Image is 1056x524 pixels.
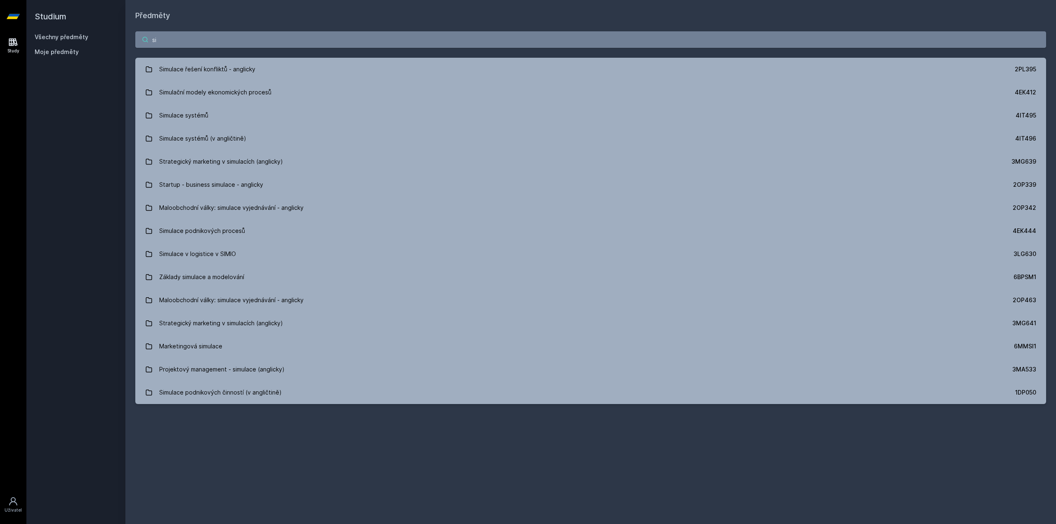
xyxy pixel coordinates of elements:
[35,48,79,56] span: Moje předměty
[159,176,263,193] div: Startup - business simulace - anglicky
[159,292,304,308] div: Maloobchodní války: simulace vyjednávání - anglicky
[159,223,245,239] div: Simulace podnikových procesů
[1015,388,1036,397] div: 1DP050
[135,358,1046,381] a: Projektový management - simulace (anglicky) 3MA533
[159,269,244,285] div: Základy simulace a modelování
[135,81,1046,104] a: Simulační modely ekonomických procesů 4EK412
[135,289,1046,312] a: Maloobchodní války: simulace vyjednávání - anglicky 2OP463
[135,58,1046,81] a: Simulace řešení konfliktů - anglicky 2PL395
[159,338,222,355] div: Marketingová simulace
[135,173,1046,196] a: Startup - business simulace - anglicky 2OP339
[1013,227,1036,235] div: 4EK444
[5,507,22,513] div: Uživatel
[159,61,255,78] div: Simulace řešení konfliktů - anglicky
[159,130,246,147] div: Simulace systémů (v angličtině)
[2,33,25,58] a: Study
[1011,157,1036,166] div: 3MG639
[135,381,1046,404] a: Simulace podnikových činností (v angličtině) 1DP050
[7,48,19,54] div: Study
[159,315,283,331] div: Strategický marketing v simulacích (anglicky)
[1014,342,1036,350] div: 6MMSI1
[1012,319,1036,327] div: 3MG641
[1014,250,1036,258] div: 3LG630
[135,219,1046,242] a: Simulace podnikových procesů 4EK444
[35,33,88,40] a: Všechny předměty
[135,266,1046,289] a: Základy simulace a modelování 6BPSM1
[1013,296,1036,304] div: 2OP463
[1015,88,1036,96] div: 4EK412
[135,31,1046,48] input: Název nebo ident předmětu…
[135,312,1046,335] a: Strategický marketing v simulacích (anglicky) 3MG641
[159,84,271,101] div: Simulační modely ekonomických procesů
[1015,65,1036,73] div: 2PL395
[135,196,1046,219] a: Maloobchodní války: simulace vyjednávání - anglicky 2OP342
[159,107,208,124] div: Simulace systémů
[1013,181,1036,189] div: 2OP339
[159,384,282,401] div: Simulace podnikových činností (v angličtině)
[135,150,1046,173] a: Strategický marketing v simulacích (anglicky) 3MG639
[135,10,1046,21] h1: Předměty
[1013,204,1036,212] div: 2OP342
[1016,111,1036,120] div: 4IT495
[135,242,1046,266] a: Simulace v logistice v SIMIO 3LG630
[159,361,285,378] div: Projektový management - simulace (anglicky)
[1015,134,1036,143] div: 4IT496
[2,492,25,517] a: Uživatel
[135,127,1046,150] a: Simulace systémů (v angličtině) 4IT496
[159,200,304,216] div: Maloobchodní války: simulace vyjednávání - anglicky
[159,246,236,262] div: Simulace v logistice v SIMIO
[159,153,283,170] div: Strategický marketing v simulacích (anglicky)
[1012,365,1036,374] div: 3MA533
[135,335,1046,358] a: Marketingová simulace 6MMSI1
[135,104,1046,127] a: Simulace systémů 4IT495
[1014,273,1036,281] div: 6BPSM1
